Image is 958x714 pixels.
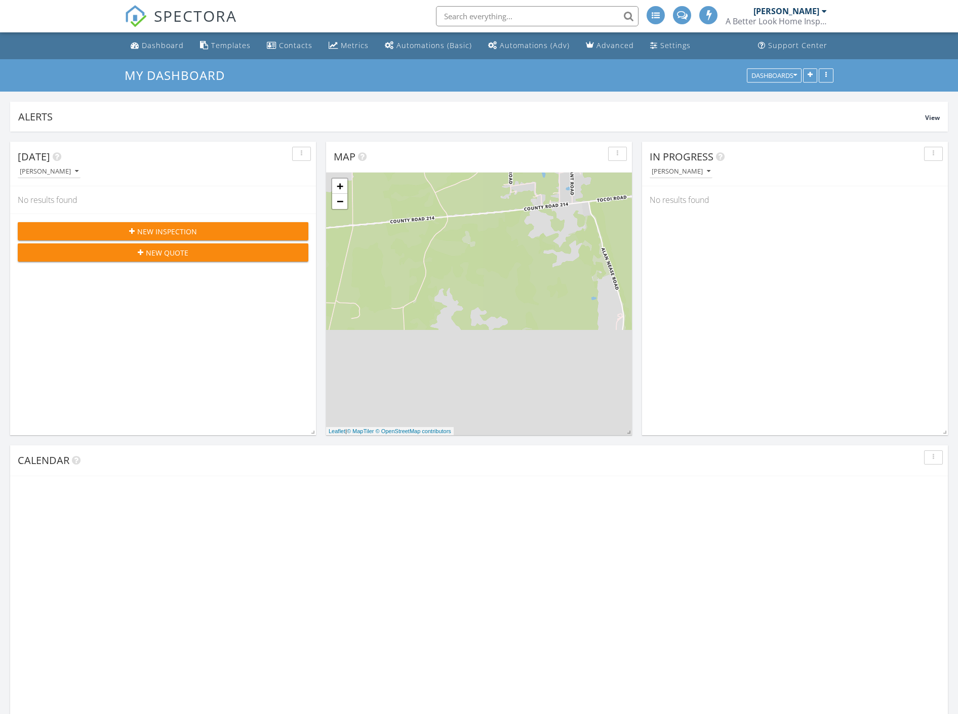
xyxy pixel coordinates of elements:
[142,40,184,50] div: Dashboard
[18,243,308,262] button: New Quote
[125,67,233,83] a: My Dashboard
[582,36,638,55] a: Advanced
[484,36,574,55] a: Automations (Advanced)
[650,150,713,163] span: In Progress
[154,5,237,26] span: SPECTORA
[751,72,797,79] div: Dashboards
[381,36,476,55] a: Automations (Basic)
[660,40,691,50] div: Settings
[18,453,69,467] span: Calendar
[263,36,316,55] a: Contacts
[137,226,197,237] span: New Inspection
[211,40,251,50] div: Templates
[396,40,472,50] div: Automations (Basic)
[642,186,948,214] div: No results found
[334,150,355,163] span: Map
[726,16,827,26] div: A Better Look Home Inspections
[436,6,638,26] input: Search everything...
[329,428,345,434] a: Leaflet
[18,165,81,179] button: [PERSON_NAME]
[652,168,710,175] div: [PERSON_NAME]
[18,150,50,163] span: [DATE]
[10,186,316,214] div: No results found
[341,40,369,50] div: Metrics
[125,14,237,35] a: SPECTORA
[754,36,831,55] a: Support Center
[20,168,78,175] div: [PERSON_NAME]
[127,36,188,55] a: Dashboard
[650,165,712,179] button: [PERSON_NAME]
[279,40,312,50] div: Contacts
[18,110,925,123] div: Alerts
[500,40,570,50] div: Automations (Adv)
[747,68,802,82] button: Dashboards
[347,428,374,434] a: © MapTiler
[376,428,451,434] a: © OpenStreetMap contributors
[196,36,255,55] a: Templates
[768,40,827,50] div: Support Center
[125,5,147,27] img: The Best Home Inspection Software - Spectora
[596,40,634,50] div: Advanced
[925,113,940,122] span: View
[332,194,347,209] a: Zoom out
[325,36,373,55] a: Metrics
[646,36,695,55] a: Settings
[146,247,188,258] span: New Quote
[18,222,308,240] button: New Inspection
[753,6,819,16] div: [PERSON_NAME]
[326,427,454,436] div: |
[332,179,347,194] a: Zoom in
